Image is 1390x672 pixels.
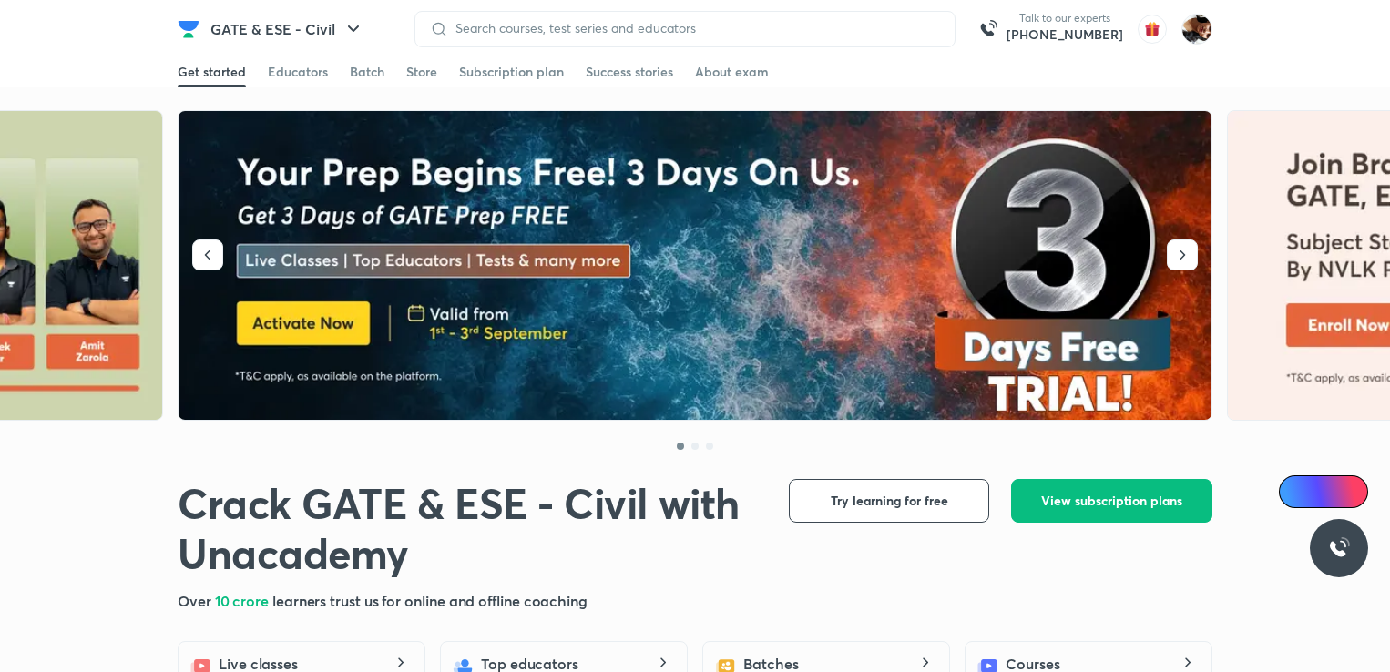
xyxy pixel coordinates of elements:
[1279,475,1368,508] a: Ai Doubts
[1007,25,1123,44] a: [PHONE_NUMBER]
[695,63,769,81] div: About exam
[178,57,246,87] a: Get started
[406,63,437,81] div: Store
[178,591,215,610] span: Over
[1309,484,1357,499] span: Ai Doubts
[268,57,328,87] a: Educators
[1328,537,1350,559] img: ttu
[586,57,673,87] a: Success stories
[272,591,588,610] span: learners trust us for online and offline coaching
[1138,15,1167,44] img: avatar
[1041,492,1182,510] span: View subscription plans
[1290,484,1304,499] img: Icon
[178,18,199,40] img: Company Logo
[215,591,272,610] span: 10 crore
[406,57,437,87] a: Store
[448,21,940,36] input: Search courses, test series and educators
[1011,479,1212,523] button: View subscription plans
[178,479,760,579] h1: Crack GATE & ESE - Civil with Unacademy
[350,63,384,81] div: Batch
[199,11,375,47] button: GATE & ESE - Civil
[1181,14,1212,45] img: Shatasree das
[1007,11,1123,25] p: Talk to our experts
[831,492,948,510] span: Try learning for free
[970,11,1007,47] img: call-us
[789,479,989,523] button: Try learning for free
[586,63,673,81] div: Success stories
[178,63,246,81] div: Get started
[268,63,328,81] div: Educators
[459,57,564,87] a: Subscription plan
[695,57,769,87] a: About exam
[350,57,384,87] a: Batch
[459,63,564,81] div: Subscription plan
